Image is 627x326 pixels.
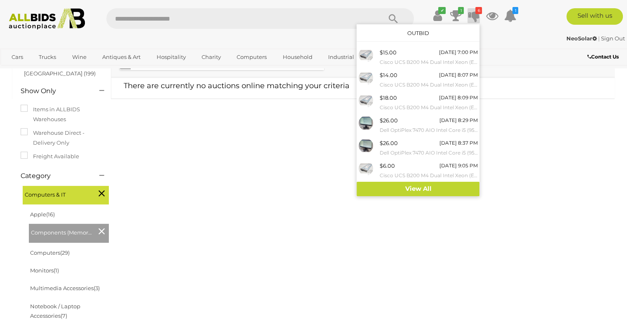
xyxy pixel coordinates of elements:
span: | [598,35,600,42]
a: View All [357,182,479,196]
small: Cisco UCS B200 M4 Dual Intel Xeon (E5-2650 V3) 2.30GHz-3.00GHz 10-Core CPU Blade Server W/ 128GB ... [379,80,477,89]
i: 1 [458,7,464,14]
span: Computers & IT [25,188,87,199]
a: $26.00 [DATE] 8:37 PM Dell OptiPlex 7470 AIO Intel Core i5 (9500) 3.00GHz-4.40GHz 6-Core CPU 23.8... [357,136,479,159]
a: ✔ [431,8,444,23]
label: Freight Available [21,152,79,161]
div: $14.00 [379,70,397,80]
a: Cars [6,50,28,64]
span: (16) [46,211,55,218]
div: $15.00 [379,48,396,57]
div: $6.00 [379,161,395,171]
a: Outbid [407,30,429,36]
a: Notebook / Laptop Accessories(7) [30,303,80,319]
span: There are currently no auctions online matching your criteria [124,81,350,90]
div: [DATE] 8:09 PM [439,93,477,102]
a: $15.00 [DATE] 7:00 PM Cisco UCS B200 M4 Dual Intel Xeon (E5-2650 V3) 2.30GHz-3.00GHz 10-Core CPU ... [357,46,479,68]
i: ✔ [438,7,446,14]
a: [GEOGRAPHIC_DATA] [6,64,75,77]
div: $26.00 [379,138,397,148]
a: Sell with us [566,8,623,25]
a: Charity [196,50,226,64]
span: (7) [61,312,67,319]
a: 1 [449,8,462,23]
label: Warehouse Direct - Delivery Only [21,128,103,148]
small: Cisco UCS B200 M4 Dual Intel Xeon (E5-2650 V3) 2.30GHz-3.00GHz 10-Core CPU Blade Server W/ 128GB ... [379,171,477,180]
img: Allbids.com.au [5,8,89,30]
a: Computers(29) [30,249,70,256]
a: Household [277,50,318,64]
img: 54652-32a.jpg [359,116,373,130]
a: [GEOGRAPHIC_DATA] (199) [24,70,96,77]
a: $26.00 [DATE] 8:29 PM Dell OptiPlex 7470 AIO Intel Core i5 (9500) 3.00GHz-4.40GHz 6-Core CPU 23.8... [357,114,479,136]
a: $6.00 [DATE] 9:05 PM Cisco UCS B200 M4 Dual Intel Xeon (E5-2650 V3) 2.30GHz-3.00GHz 10-Core CPU B... [357,159,479,182]
img: 51681-516a.jpg [359,161,373,176]
label: Items in ALLBIDS Warehouses [21,105,103,124]
i: 6 [475,7,482,14]
img: 54652-11a.jpg [359,138,373,153]
a: Sign Out [601,35,625,42]
h4: Show Only [21,87,87,95]
div: [DATE] 9:05 PM [439,161,477,170]
h4: Category [21,172,87,180]
a: $18.00 [DATE] 8:09 PM Cisco UCS B200 M4 Dual Intel Xeon (E5-2650 V3) 2.30GHz-3.00GHz 10-Core CPU ... [357,91,479,114]
a: Antiques & Art [97,50,146,64]
a: Monitors(1) [30,267,59,274]
span: (29) [60,249,70,256]
a: Multimedia Accessories(3) [30,285,100,291]
a: Wine [67,50,92,64]
strong: NeoSolar [566,35,597,42]
div: $18.00 [379,93,397,103]
div: [DATE] 8:37 PM [439,138,477,148]
span: Components (Memory, Storage, Cards) [31,226,93,237]
small: Cisco UCS B200 M4 Dual Intel Xeon (E5-2650 V3) 2.30GHz-3.00GHz 10-Core CPU Blade Server W/ 128GB ... [379,58,477,67]
small: Dell OptiPlex 7470 AIO Intel Core i5 (9500) 3.00GHz-4.40GHz 6-Core CPU 23.8-Inch Touchscreen All-... [379,148,477,157]
span: (1) [54,267,59,274]
a: Apple(16) [30,211,55,218]
div: $26.00 [379,116,397,125]
a: Industrial [323,50,359,64]
img: 51681-520a.jpg [359,93,373,108]
div: [DATE] 8:07 PM [439,70,477,80]
small: Cisco UCS B200 M4 Dual Intel Xeon (E5-2650 V3) 2.30GHz-3.00GHz 10-Core CPU Blade Server W/ 128GB ... [379,103,477,112]
div: [DATE] 8:29 PM [439,116,477,125]
a: Trucks [33,50,61,64]
a: $14.00 [DATE] 8:07 PM Cisco UCS B200 M4 Dual Intel Xeon (E5-2650 V3) 2.30GHz-3.00GHz 10-Core CPU ... [357,68,479,91]
button: Search [373,8,414,29]
a: Contact Us [587,52,621,61]
img: 51681-517a.jpg [359,48,373,62]
b: Contact Us [587,54,619,60]
a: 6 [467,8,480,23]
img: 51681-514a.jpg [359,70,373,85]
div: [DATE] 7:00 PM [439,48,477,57]
a: NeoSolar [566,35,598,42]
a: Hospitality [151,50,191,64]
a: 1 [504,8,516,23]
small: Dell OptiPlex 7470 AIO Intel Core i5 (9500) 3.00GHz-4.40GHz 6-Core CPU 23.8-Inch Touchscreen All-... [379,126,477,135]
a: Computers [231,50,272,64]
span: (3) [94,285,100,291]
i: 1 [512,7,518,14]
